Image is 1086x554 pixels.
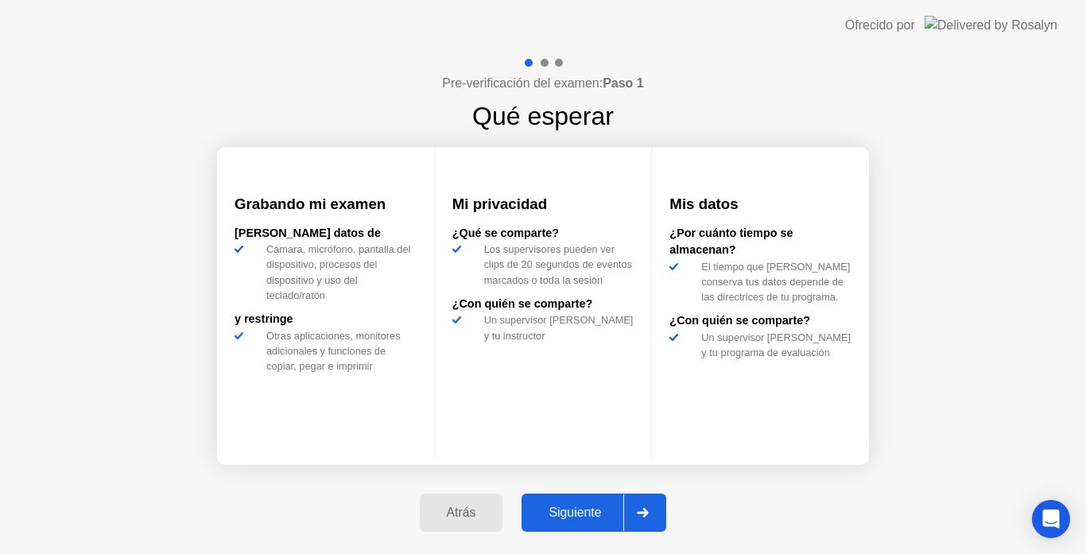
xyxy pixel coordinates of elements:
div: Los supervisores pueden ver clips de 20 segundos de eventos marcados o toda la sesión [478,242,634,288]
div: Atrás [425,506,498,520]
h1: Qué esperar [472,97,614,135]
div: ¿Por cuánto tiempo se almacenan? [669,225,851,259]
div: ¿Qué se comparte? [452,225,634,242]
div: Ofrecido por [845,16,915,35]
div: Open Intercom Messenger [1032,500,1070,538]
button: Siguiente [522,494,666,532]
div: Otras aplicaciones, monitores adicionales y funciones de copiar, pegar e imprimir [260,328,417,374]
h3: Mis datos [669,193,851,215]
h3: Mi privacidad [452,193,634,215]
b: Paso 1 [603,76,644,90]
div: Cámara, micrófono, pantalla del dispositivo, procesos del dispositivo y uso del teclado/ratón [260,242,417,303]
img: Delivered by Rosalyn [925,16,1057,34]
div: y restringe [235,311,417,328]
div: Un supervisor [PERSON_NAME] y tu programa de evaluación [695,330,851,360]
h3: Grabando mi examen [235,193,417,215]
div: ¿Con quién se comparte? [452,296,634,313]
h4: Pre-verificación del examen: [442,74,643,93]
div: Siguiente [526,506,623,520]
div: [PERSON_NAME] datos de [235,225,417,242]
div: Un supervisor [PERSON_NAME] y tu instructor [478,312,634,343]
div: El tiempo que [PERSON_NAME] conserva tus datos depende de las directrices de tu programa. [695,259,851,305]
button: Atrás [420,494,503,532]
div: ¿Con quién se comparte? [669,312,851,330]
